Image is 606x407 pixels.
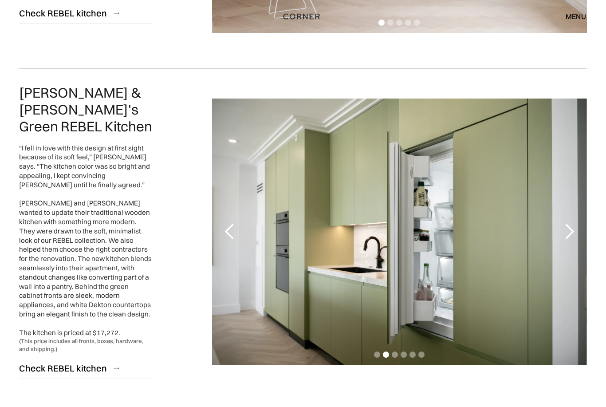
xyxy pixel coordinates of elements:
div: Show slide 4 of 6 [401,352,407,358]
div: Show slide 6 of 6 [418,352,425,358]
div: previous slide [212,99,248,365]
div: next slide [551,99,587,365]
a: Check REBEL kitchen [19,357,153,379]
div: Show slide 2 of 6 [383,352,389,358]
div: carousel [212,99,587,365]
div: 2 of 6 [212,99,587,365]
h2: [PERSON_NAME] & [PERSON_NAME]'s Green REBEL Kitchen [19,84,153,134]
div: Show slide 1 of 6 [374,352,380,358]
div: menu [557,9,586,24]
div: Show slide 5 of 6 [409,352,416,358]
div: (This price includes all fronts, boxes, hardware, and shipping.) [19,337,153,353]
div: menu [566,13,586,20]
div: Show slide 3 of 6 [392,352,398,358]
a: home [272,11,334,22]
div: “I fell in love with this design at first sight because of its soft feel,” [PERSON_NAME] says. “T... [19,144,153,338]
div: Check REBEL kitchen [19,362,107,374]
